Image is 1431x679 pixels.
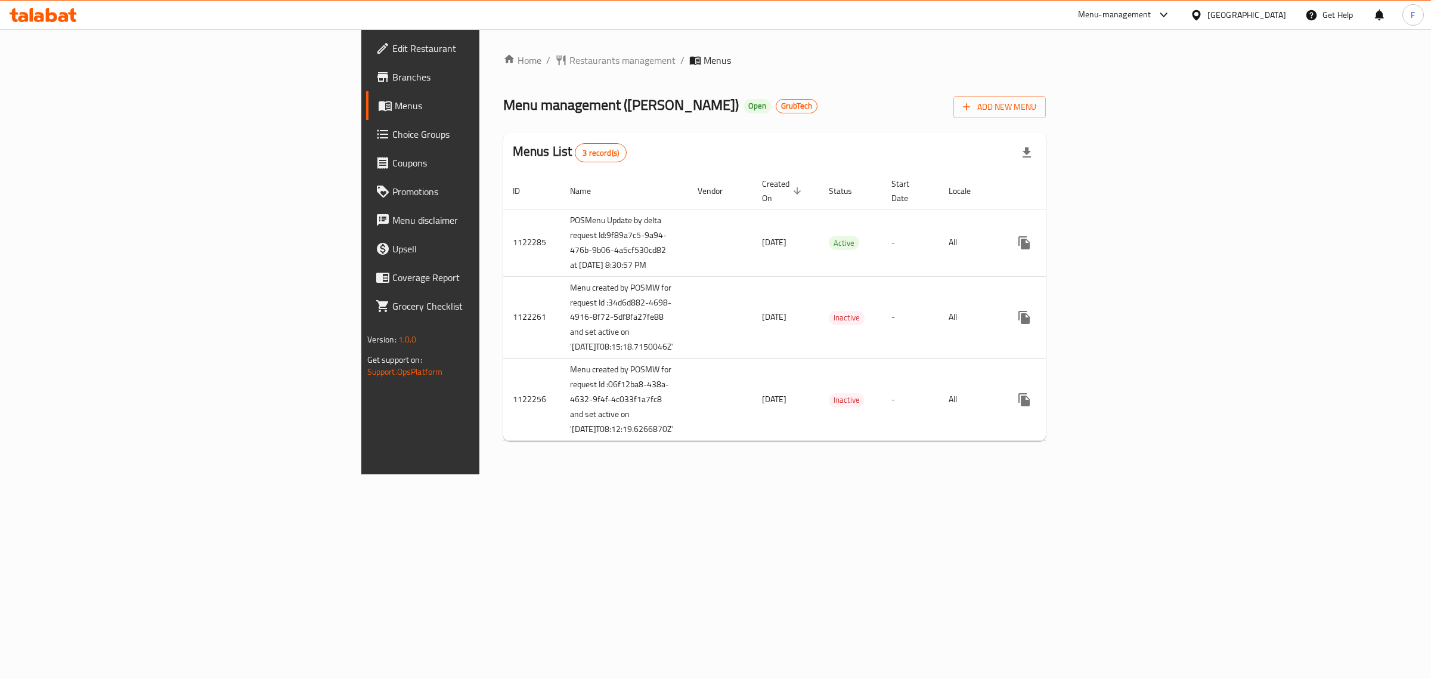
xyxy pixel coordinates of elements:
[395,98,591,113] span: Menus
[392,184,591,199] span: Promotions
[569,53,676,67] span: Restaurants management
[744,101,771,111] span: Open
[882,209,939,276] td: -
[560,276,688,359] td: Menu created by POSMW for request Id :34d6d882-4698-4916-8f72-5df8fa27fe88 and set active on '[DA...
[963,100,1036,115] span: Add New Menu
[392,70,591,84] span: Branches
[882,276,939,359] td: -
[1010,229,1039,257] button: more
[367,352,422,368] span: Get support on:
[1039,303,1067,332] button: Change Status
[762,234,786,250] span: [DATE]
[680,53,684,67] li: /
[829,393,865,407] span: Inactive
[953,96,1046,118] button: Add New Menu
[1078,8,1151,22] div: Menu-management
[366,206,600,234] a: Menu disclaimer
[366,263,600,292] a: Coverage Report
[949,184,986,198] span: Locale
[575,147,626,159] span: 3 record(s)
[367,332,397,347] span: Version:
[398,332,417,347] span: 1.0.0
[503,91,739,118] span: Menu management ( [PERSON_NAME] )
[1001,173,1134,209] th: Actions
[829,236,859,250] span: Active
[392,213,591,227] span: Menu disclaimer
[762,177,805,205] span: Created On
[762,309,786,325] span: [DATE]
[762,391,786,407] span: [DATE]
[829,311,865,325] span: Inactive
[744,99,771,113] div: Open
[1039,229,1067,257] button: Change Status
[366,34,600,63] a: Edit Restaurant
[503,53,1046,67] nav: breadcrumb
[829,311,865,325] div: Inactive
[513,143,627,162] h2: Menus List
[366,292,600,320] a: Grocery Checklist
[1039,385,1067,414] button: Change Status
[570,184,606,198] span: Name
[1010,385,1039,414] button: more
[1012,138,1041,167] div: Export file
[392,127,591,141] span: Choice Groups
[560,209,688,276] td: POSMenu Update by delta request Id:9f89a7c5-9a94-476b-9b06-4a5cf530cd82 at [DATE] 8:30:57 PM
[1411,8,1415,21] span: F
[366,91,600,120] a: Menus
[939,359,1001,441] td: All
[704,53,731,67] span: Menus
[513,184,535,198] span: ID
[367,364,443,379] a: Support.OpsPlatform
[366,177,600,206] a: Promotions
[366,63,600,91] a: Branches
[560,359,688,441] td: Menu created by POSMW for request Id :06f12ba8-438a-4632-9f4f-4c033f1a7fc8 and set active on '[DA...
[555,53,676,67] a: Restaurants management
[392,299,591,313] span: Grocery Checklist
[829,184,868,198] span: Status
[882,359,939,441] td: -
[366,120,600,149] a: Choice Groups
[366,234,600,263] a: Upsell
[939,276,1001,359] td: All
[503,173,1134,442] table: enhanced table
[939,209,1001,276] td: All
[366,149,600,177] a: Coupons
[392,242,591,256] span: Upsell
[776,101,817,111] span: GrubTech
[392,156,591,170] span: Coupons
[1207,8,1286,21] div: [GEOGRAPHIC_DATA]
[392,270,591,285] span: Coverage Report
[1010,303,1039,332] button: more
[392,41,591,55] span: Edit Restaurant
[891,177,925,205] span: Start Date
[575,143,627,162] div: Total records count
[698,184,738,198] span: Vendor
